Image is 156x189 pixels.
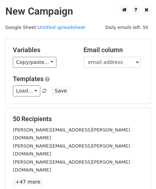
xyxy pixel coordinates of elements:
[13,159,130,173] small: [PERSON_NAME][EMAIL_ADDRESS][PERSON_NAME][DOMAIN_NAME]
[37,25,85,30] a: Untitled spreadsheet
[13,115,143,123] h5: 50 Recipients
[84,46,144,54] h5: Email column
[103,24,151,31] span: Daily emails left: 50
[13,57,56,68] a: Copy/paste...
[103,25,151,30] a: Daily emails left: 50
[13,127,130,141] small: [PERSON_NAME][EMAIL_ADDRESS][PERSON_NAME][DOMAIN_NAME]
[5,5,151,18] h2: New Campaign
[13,143,130,157] small: [PERSON_NAME][EMAIL_ADDRESS][PERSON_NAME][DOMAIN_NAME]
[5,25,85,30] small: Google Sheet:
[13,75,44,83] a: Templates
[13,85,40,96] a: Load...
[51,85,70,96] button: Save
[13,178,43,186] a: +47 more
[120,155,156,189] iframe: Chat Widget
[13,46,73,54] h5: Variables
